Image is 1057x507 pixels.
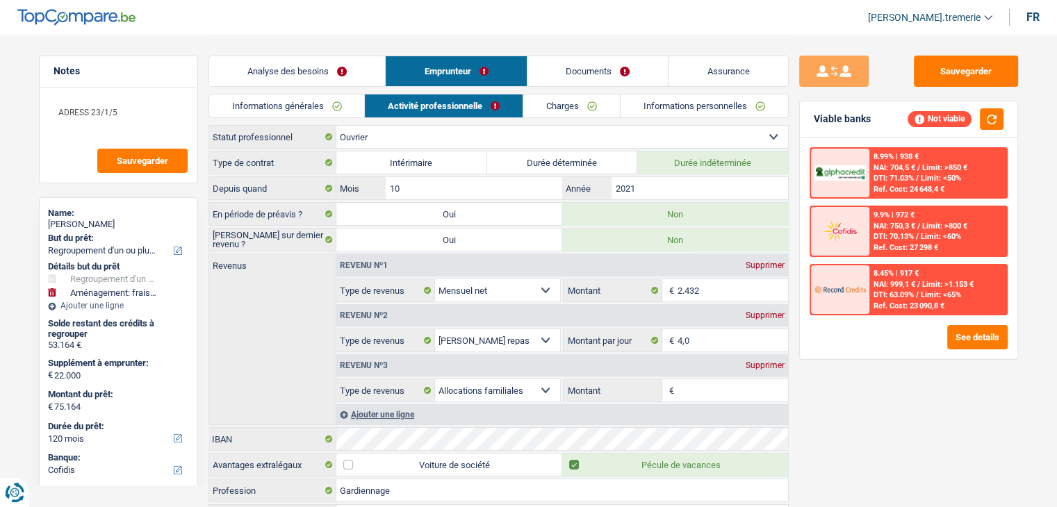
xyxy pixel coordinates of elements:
[209,254,336,270] label: Revenus
[814,113,871,125] div: Viable banks
[921,290,961,299] span: Limit: <65%
[564,279,662,301] label: Montant
[336,261,391,269] div: Revenu nº1
[48,358,186,369] label: Supplément à emprunter:
[637,151,788,174] label: Durée indéterminée
[874,163,915,172] span: NAI: 704,5 €
[48,452,186,463] label: Banque:
[914,56,1018,87] button: Sauvegarder
[209,126,336,148] label: Statut professionnel
[921,232,961,241] span: Limit: <60%
[336,177,386,199] label: Mois
[48,340,189,351] div: 53.164 €
[908,111,972,126] div: Not viable
[336,311,391,319] div: Revenu nº2
[662,279,678,301] span: €
[209,454,336,476] label: Avantages extralégaux
[917,222,920,231] span: /
[17,9,136,26] img: TopCompare Logo
[97,149,188,173] button: Sauvegarder
[562,454,788,476] label: Pécule de vacances
[562,203,788,225] label: Non
[336,379,435,401] label: Type de revenus
[117,156,168,165] span: Sauvegarder
[612,177,787,199] input: AAAA
[209,151,336,174] label: Type de contrat
[487,151,638,174] label: Durée déterminée
[48,261,189,272] div: Détails but du prêt
[386,177,562,199] input: MM
[562,177,612,199] label: Année
[621,94,788,117] a: Informations personnelles
[874,269,919,278] div: 8.45% | 917 €
[209,94,365,117] a: Informations générales
[874,301,944,310] div: Ref. Cost: 23 090,8 €
[336,404,788,424] div: Ajouter une ligne
[564,329,662,351] label: Montant par jour
[209,177,336,199] label: Depuis quand
[916,232,919,241] span: /
[874,152,919,161] div: 8.99% | 938 €
[48,208,189,219] div: Name:
[742,311,788,319] div: Supprimer
[209,228,336,251] label: [PERSON_NAME] sur dernier revenu ?
[336,151,487,174] label: Intérimaire
[916,290,919,299] span: /
[336,279,435,301] label: Type de revenus
[921,174,961,183] span: Limit: <50%
[48,233,186,244] label: But du prêt:
[868,12,981,24] span: [PERSON_NAME].tremerie
[814,276,866,302] img: Record Credits
[336,329,435,351] label: Type de revenus
[564,379,662,401] label: Montant
[857,6,992,29] a: [PERSON_NAME].tremerie
[742,261,788,269] div: Supprimer
[336,228,562,251] label: Oui
[662,379,678,401] span: €
[874,232,914,241] span: DTI: 70.13%
[336,361,391,369] div: Revenu nº3
[386,56,527,86] a: Emprunteur
[916,174,919,183] span: /
[365,94,523,117] a: Activité professionnelle
[209,56,386,86] a: Analyse des besoins
[48,369,53,381] span: €
[874,210,915,219] div: 9.9% | 972 €
[917,280,920,289] span: /
[922,163,967,172] span: Limit: >850 €
[874,222,915,231] span: NAI: 750,3 €
[814,165,866,181] img: AlphaCredit
[669,56,788,86] a: Assurance
[922,280,974,289] span: Limit: >1.153 €
[208,428,336,450] label: IBAN
[874,243,938,252] div: Ref. Cost: 27 298 €
[874,280,915,289] span: NAI: 999,1 €
[48,219,189,230] div: [PERSON_NAME]
[48,484,186,495] label: Taux d'intérêt:
[917,163,920,172] span: /
[874,185,944,194] div: Ref. Cost: 24 648,4 €
[209,479,336,501] label: Profession
[874,174,914,183] span: DTI: 71.03%
[209,203,336,225] label: En période de préavis ?
[48,389,186,400] label: Montant du prêt:
[48,318,189,340] div: Solde restant des crédits à regrouper
[742,361,788,369] div: Supprimer
[54,65,183,77] h5: Notes
[48,401,53,413] span: €
[523,94,620,117] a: Charges
[814,218,866,244] img: Cofidis
[947,325,1008,349] button: See details
[562,228,788,251] label: Non
[1026,10,1040,24] div: fr
[336,203,562,225] label: Oui
[48,301,189,310] div: Ajouter une ligne
[922,222,967,231] span: Limit: >800 €
[48,421,186,432] label: Durée du prêt:
[336,454,562,476] label: Voiture de société
[874,290,914,299] span: DTI: 63.09%
[662,329,678,351] span: €
[527,56,669,86] a: Documents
